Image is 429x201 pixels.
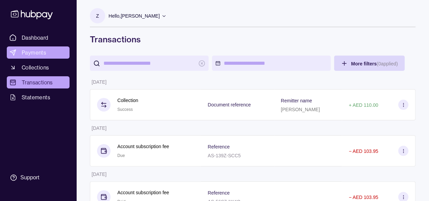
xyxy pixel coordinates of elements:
h1: Transactions [90,34,415,45]
p: Remitter name [281,98,312,103]
a: Transactions [7,76,70,88]
a: Dashboard [7,32,70,44]
a: Collections [7,61,70,74]
p: [PERSON_NAME] [281,107,320,112]
span: Dashboard [22,34,48,42]
span: More filters [351,61,398,66]
span: Transactions [22,78,53,86]
p: Reference [208,190,230,196]
p: Reference [208,144,230,149]
p: Hello, [PERSON_NAME] [109,12,160,20]
p: Collection [117,97,138,104]
span: Success [117,107,133,112]
p: + AED 110.00 [349,102,378,108]
button: More filters(0applied) [334,56,405,71]
p: [DATE] [92,79,106,85]
a: Support [7,170,70,185]
p: − AED 103.95 [349,148,378,154]
span: Statements [22,93,50,101]
input: search [103,56,195,71]
p: Document reference [208,102,251,107]
span: Collections [22,63,49,72]
span: Payments [22,48,46,57]
p: AS-139Z-SCC5 [208,153,240,158]
p: Account subscription fee [117,143,169,150]
div: Support [20,174,39,181]
span: Due [117,153,125,158]
p: − AED 103.95 [349,195,378,200]
p: [DATE] [92,172,106,177]
a: Payments [7,46,70,59]
a: Statements [7,91,70,103]
p: [DATE] [92,125,106,131]
p: Account subscription fee [117,189,169,196]
p: Z [96,12,99,20]
p: ( 0 applied) [376,61,397,66]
